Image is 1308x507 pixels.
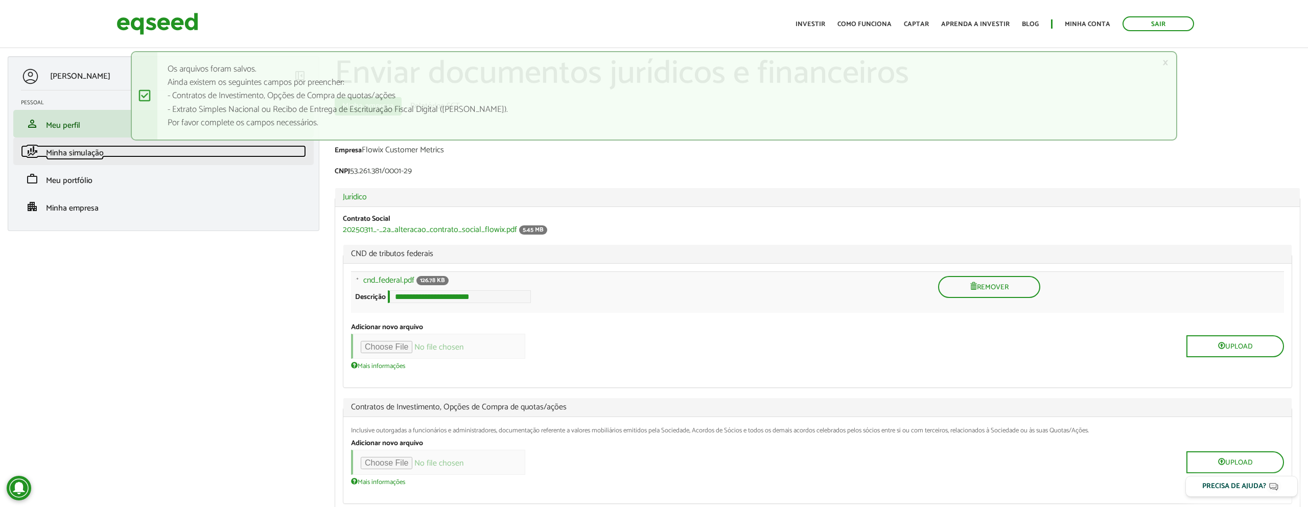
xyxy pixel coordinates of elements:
span: 126.78 KB [416,276,449,285]
span: CND de tributos federais [351,250,1284,258]
button: Remover [938,276,1040,298]
a: Investir [796,21,825,28]
a: Jurídico [343,193,1292,201]
span: apartment [26,200,38,213]
span: Minha simulação [46,146,104,160]
a: cnd_federal.pdf [363,276,414,285]
a: finance_modeMinha simulação [21,145,306,157]
label: Empresa [335,147,362,154]
li: Meu perfil [13,110,314,137]
a: Arraste para reordenar [347,276,363,290]
li: Meu portfólio [13,165,314,193]
span: Meu perfil [46,119,80,132]
button: Upload [1186,335,1284,357]
a: apartmentMinha empresa [21,200,306,213]
a: personMeu perfil [21,118,306,130]
span: finance_mode [26,145,38,157]
a: Mais informações [351,361,405,370]
div: Inclusive outorgadas a funcionários e administradores, documentação referente a valores mobiliári... [351,427,1284,434]
a: Aprenda a investir [941,21,1010,28]
a: Como funciona [837,21,892,28]
a: × [1162,57,1169,68]
button: Upload [1186,451,1284,473]
span: Contratos de Investimento, Opções de Compra de quotas/ações [351,403,1284,411]
div: Os arquivos foram salvos. Ainda existem os seguintes campos por preencher: - Contratos de Investi... [131,51,1177,141]
span: Minha empresa [46,201,99,215]
img: EqSeed [116,10,198,37]
li: Minha empresa [13,193,314,220]
div: 53.261.381/0001-29 [335,167,1300,178]
span: 5.45 MB [519,225,547,235]
a: Minha conta [1065,21,1110,28]
a: Sair [1123,16,1194,31]
a: workMeu portfólio [21,173,306,185]
label: Descrição [355,294,386,301]
label: Adicionar novo arquivo [351,440,423,447]
span: person [26,118,38,130]
a: Mais informações [351,477,405,486]
label: Contrato Social [343,216,390,223]
li: Minha simulação [13,137,314,165]
h2: Pessoal [21,100,314,106]
p: [PERSON_NAME] [50,72,110,81]
a: 20250311_-_2a_alteracao_contrato_social_flowix.pdf [343,226,517,234]
div: Flowix Customer Metrics [335,146,1300,157]
label: Adicionar novo arquivo [351,324,423,331]
a: Blog [1022,21,1039,28]
label: CNPJ [335,168,350,175]
a: Captar [904,21,929,28]
span: work [26,173,38,185]
span: Meu portfólio [46,174,92,188]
